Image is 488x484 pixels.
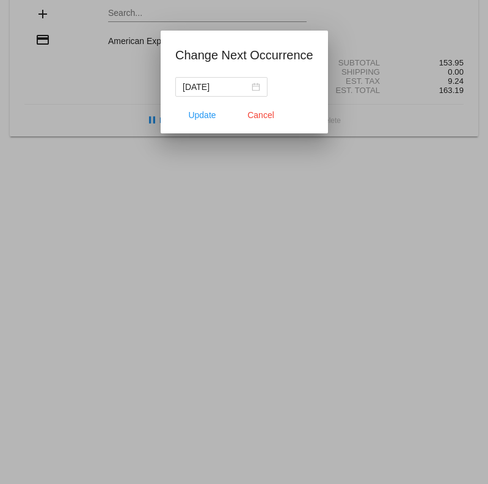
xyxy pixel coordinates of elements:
h1: Change Next Occurrence [175,45,313,65]
button: Close dialog [234,104,288,126]
input: Select date [183,80,249,94]
span: Update [188,110,216,120]
span: Cancel [247,110,274,120]
button: Update [175,104,229,126]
